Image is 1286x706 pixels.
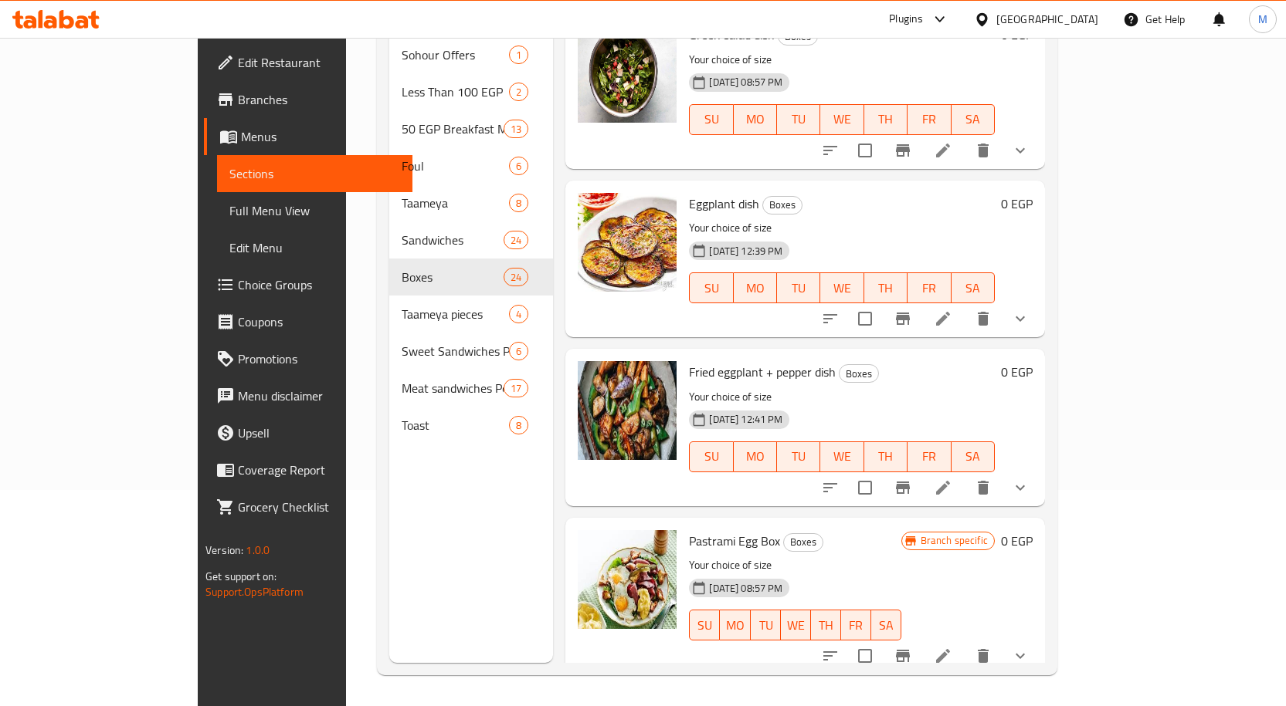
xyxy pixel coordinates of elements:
span: SU [696,445,727,468]
img: Fried eggplant + pepper dish [578,361,677,460]
a: Menu disclaimer [204,377,412,414]
span: Get support on: [205,566,277,586]
span: 17 [504,381,528,396]
span: [DATE] 12:39 PM [703,244,789,258]
span: Foul [402,157,509,175]
span: WE [826,445,857,468]
p: Your choice of size [689,50,995,69]
div: items [509,194,528,212]
img: Green salad dish [578,24,677,123]
span: SU [696,108,727,130]
h6: 0 EGP [1001,24,1033,46]
a: Edit Menu [217,229,412,266]
a: Choice Groups [204,266,412,303]
div: Plugins [889,10,923,29]
button: MO [734,104,777,135]
button: show more [1002,300,1039,337]
a: Grocery Checklist [204,488,412,525]
button: TH [864,272,908,303]
div: items [504,231,528,249]
svg: Show Choices [1011,647,1030,665]
span: MO [740,445,771,468]
span: 4 [510,307,528,322]
span: Boxes [402,268,504,286]
button: show more [1002,469,1039,506]
button: TH [811,610,841,640]
span: MO [726,614,745,637]
span: SU [696,614,714,637]
button: TH [864,441,908,472]
span: Sandwiches [402,231,504,249]
div: items [509,46,528,64]
div: items [504,120,528,138]
span: M [1258,11,1267,28]
button: delete [965,132,1002,169]
span: WE [787,614,805,637]
div: items [509,157,528,175]
span: TU [783,277,814,299]
div: Sohour Offers1 [389,36,553,73]
div: Boxes [762,196,802,215]
span: Sections [229,164,400,183]
div: Boxes [839,364,879,383]
span: MO [740,108,771,130]
div: Toast8 [389,407,553,444]
span: 6 [510,159,528,174]
button: FR [908,104,951,135]
button: TU [777,272,820,303]
button: show more [1002,637,1039,674]
span: SA [958,277,989,299]
span: Boxes [840,365,878,383]
div: 50 EGP Breakfast Meals13 [389,110,553,147]
span: Grocery Checklist [238,498,400,516]
a: Full Menu View [217,192,412,229]
span: Branches [238,90,400,109]
span: MO [740,277,771,299]
div: [GEOGRAPHIC_DATA] [996,11,1098,28]
span: SU [696,277,727,299]
button: WE [781,610,811,640]
img: Eggplant dish [578,193,677,292]
span: Boxes [784,533,823,551]
svg: Show Choices [1011,309,1030,328]
button: TU [777,441,820,472]
span: Branch specific [914,533,994,548]
button: SU [689,104,733,135]
span: Menu disclaimer [238,387,400,405]
p: Your choice of size [689,387,995,407]
button: MO [734,441,777,472]
span: 1.0.0 [246,540,270,560]
div: items [509,342,528,360]
span: TU [757,614,775,637]
span: FR [914,277,945,299]
span: Select to update [849,302,881,335]
span: 50 EGP Breakfast Meals [402,120,504,138]
span: 13 [504,122,528,137]
button: SU [689,441,733,472]
span: Promotions [238,350,400,368]
button: Branch-specific-item [884,300,921,337]
div: Meat sandwiches Petit Pain Bread17 [389,370,553,407]
div: Boxes24 [389,258,553,296]
div: Taameya8 [389,184,553,221]
button: TU [751,610,781,640]
a: Sections [217,155,412,192]
span: SA [958,108,989,130]
span: 24 [504,233,528,248]
button: Branch-specific-item [884,132,921,169]
span: Version: [205,540,243,560]
span: FR [914,445,945,468]
span: Edit Menu [229,238,400,257]
span: 8 [510,418,528,433]
div: Sandwiches24 [389,221,553,258]
span: FR [914,108,945,130]
span: Coupons [238,312,400,331]
span: Select to update [849,471,881,504]
div: Meat sandwiches Petit Pain Bread [402,379,504,397]
button: sort-choices [812,132,849,169]
button: show more [1002,132,1039,169]
span: Full Menu View [229,201,400,220]
span: 2 [510,85,528,100]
